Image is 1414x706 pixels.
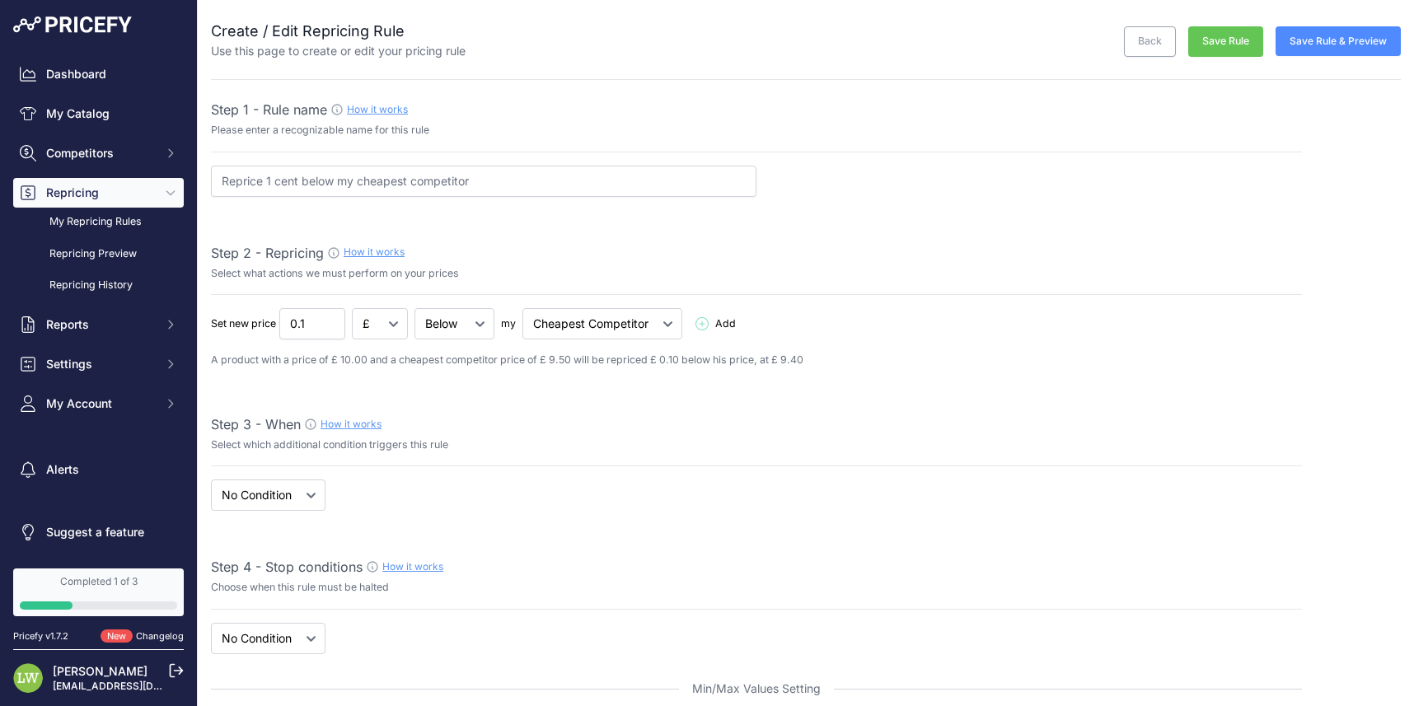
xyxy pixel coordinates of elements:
a: How it works [382,560,443,573]
a: How it works [347,103,408,115]
h2: Create / Edit Repricing Rule [211,20,466,43]
span: Min/Max Values Setting [679,680,834,697]
span: Step 2 - Repricing [211,245,324,261]
a: How it works [344,245,405,258]
img: Pricefy Logo [13,16,132,33]
a: How it works [321,418,382,430]
button: Repricing [13,178,184,208]
p: my [501,316,516,332]
span: Add [715,316,736,332]
a: My Catalog [13,99,184,129]
div: Pricefy v1.7.2 [13,629,68,643]
button: Competitors [13,138,184,168]
a: Completed 1 of 3 [13,568,184,616]
p: Please enter a recognizable name for this rule [211,123,1302,138]
span: Step 4 - Stop conditions [211,559,363,575]
button: My Account [13,389,184,418]
a: Changelog [136,630,184,642]
p: Use this page to create or edit your pricing rule [211,43,466,59]
a: Alerts [13,455,184,484]
nav: Sidebar [13,59,184,549]
span: New [101,629,133,643]
p: Choose when this rule must be halted [211,580,1302,596]
a: Suggest a feature [13,517,184,547]
span: Step 1 - Rule name [211,101,327,118]
a: Repricing Preview [13,240,184,269]
button: Settings [13,349,184,379]
span: Reports [46,316,154,333]
span: Step 3 - When [211,416,301,432]
input: 1% Below my cheapest competitor [211,166,756,197]
div: Completed 1 of 3 [20,575,177,588]
a: [EMAIL_ADDRESS][DOMAIN_NAME] [53,680,225,692]
span: Settings [46,356,154,372]
button: Save Rule & Preview [1276,26,1401,56]
p: Select which additional condition triggers this rule [211,437,1302,453]
span: My Account [46,395,154,412]
p: A product with a price of £ 10.00 and a cheapest competitor price of £ 9.50 will be repriced £ 0.... [211,353,1302,368]
a: Dashboard [13,59,184,89]
a: [PERSON_NAME] [53,664,147,678]
span: Repricing [46,185,154,201]
p: Set new price [211,316,276,332]
span: Competitors [46,145,154,161]
a: Back [1124,26,1176,57]
a: My Repricing Rules [13,208,184,236]
input: 1 [279,308,345,339]
button: Save Rule [1188,26,1263,57]
a: Repricing History [13,271,184,300]
p: Select what actions we must perform on your prices [211,266,1302,282]
button: Reports [13,310,184,339]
